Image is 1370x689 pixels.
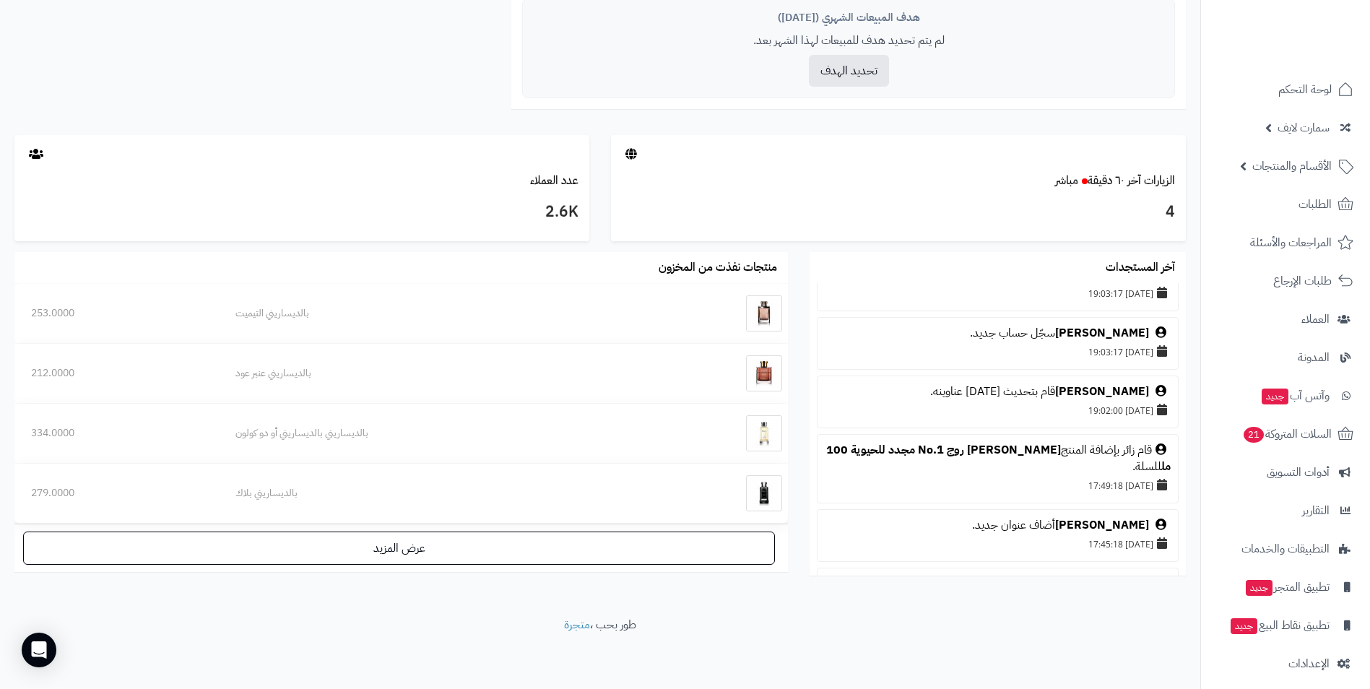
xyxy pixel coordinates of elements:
div: [DATE] 19:03:17 [825,283,1171,303]
a: بايريدو موجيف غوست ابسولو دو برفيوم 100 مل [829,575,1171,609]
a: المدونة [1210,340,1361,375]
small: مباشر [1055,172,1078,189]
img: logo-2.png [1272,22,1356,52]
a: الزيارات آخر ٦٠ دقيقةمباشر [1055,172,1175,189]
div: بالديساريني عنبر عود [235,366,645,381]
a: [PERSON_NAME] [1055,383,1149,400]
a: المراجعات والأسئلة [1210,225,1361,260]
a: العملاء [1210,302,1361,337]
p: لم يتم تحديد هدف للمبيعات لهذا الشهر بعد. [534,32,1163,49]
h3: آخر المستجدات [1106,261,1175,274]
div: 253.0000 [31,306,202,321]
div: 212.0000 [31,366,202,381]
div: بالديساريني بالديساريني أو دو كولون [235,426,645,441]
a: الطلبات [1210,187,1361,222]
a: لوحة التحكم [1210,72,1361,107]
h3: 4 [622,200,1175,225]
span: تطبيق نقاط البيع [1229,615,1330,636]
span: تطبيق المتجر [1244,577,1330,597]
div: سجّل حساب جديد. [825,325,1171,342]
span: السلات المتروكة [1242,424,1332,444]
span: وآتس آب [1260,386,1330,406]
a: التقارير [1210,493,1361,528]
a: عرض المزيد [23,532,775,565]
a: التطبيقات والخدمات [1210,532,1361,566]
img: بالديساريني بالديساريني أو دو كولون [746,415,782,451]
a: السلات المتروكة21 [1210,417,1361,451]
div: بالديساريني بلاك [235,486,645,500]
img: بالديساريني التيميت [746,295,782,331]
span: التقارير [1302,500,1330,521]
span: أدوات التسويق [1267,462,1330,482]
div: Open Intercom Messenger [22,633,56,667]
span: 21 [1243,426,1265,443]
a: [PERSON_NAME] [1055,324,1149,342]
span: العملاء [1301,309,1330,329]
span: الأقسام والمنتجات [1252,156,1332,176]
div: بالديساريني التيميت [235,306,645,321]
div: أضاف عنوان جديد. [825,517,1171,534]
div: قام [PERSON_NAME] بإضافة المنتج للسلة. [825,576,1171,609]
div: 279.0000 [31,486,202,500]
img: بالديساريني عنبر عود [746,355,782,391]
img: بالديساريني بلاك [746,475,782,511]
span: جديد [1262,389,1288,404]
div: قام بتحديث [DATE] عناوينه. [825,383,1171,400]
a: طلبات الإرجاع [1210,264,1361,298]
a: متجرة [564,616,590,633]
span: جديد [1231,618,1257,634]
a: عدد العملاء [530,172,578,189]
div: [DATE] 17:45:18 [825,534,1171,554]
button: تحديد الهدف [809,55,889,87]
a: الإعدادات [1210,646,1361,681]
span: لوحة التحكم [1278,79,1332,100]
div: 334.0000 [31,426,202,441]
h3: منتجات نفذت من المخزون [659,261,777,274]
a: تطبيق نقاط البيعجديد [1210,608,1361,643]
div: [DATE] 19:03:17 [825,342,1171,362]
a: أدوات التسويق [1210,455,1361,490]
span: الإعدادات [1288,654,1330,674]
div: قام زائر بإضافة المنتج للسلة. [825,442,1171,475]
h3: 2.6K [25,200,578,225]
div: هدف المبيعات الشهري ([DATE]) [534,10,1163,25]
span: جديد [1246,580,1273,596]
a: تطبيق المتجرجديد [1210,570,1361,604]
span: المدونة [1298,347,1330,368]
div: [DATE] 17:49:18 [825,475,1171,495]
a: [PERSON_NAME] روج No.1 مجدد للحيوية 100 مل [826,441,1171,475]
span: سمارت لايف [1278,118,1330,138]
span: التطبيقات والخدمات [1241,539,1330,559]
span: الطلبات [1299,194,1332,214]
a: [PERSON_NAME] [1055,516,1149,534]
div: [DATE] 19:02:00 [825,400,1171,420]
span: طلبات الإرجاع [1273,271,1332,291]
span: المراجعات والأسئلة [1250,233,1332,253]
a: وآتس آبجديد [1210,378,1361,413]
